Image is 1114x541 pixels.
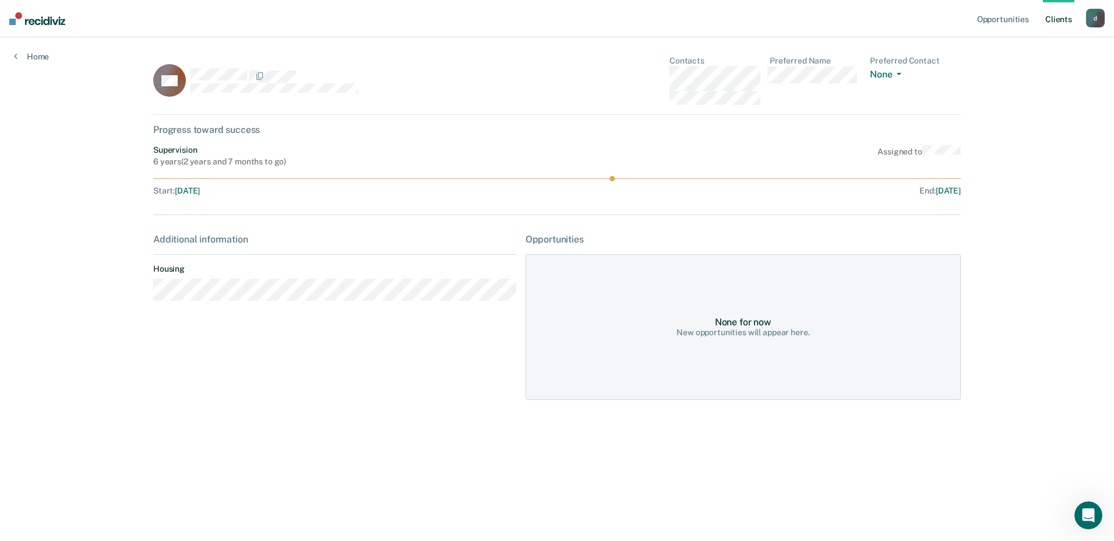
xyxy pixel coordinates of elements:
[1074,501,1102,529] iframe: Intercom live chat
[9,12,65,25] img: Recidiviz
[153,264,516,274] dt: Housing
[175,186,200,195] span: [DATE]
[153,145,286,155] div: Supervision
[770,56,861,66] dt: Preferred Name
[153,234,516,245] div: Additional information
[562,186,961,196] div: End :
[870,69,906,82] button: None
[153,157,286,167] div: 6 years ( 2 years and 7 months to go )
[877,145,961,167] div: Assigned to
[1086,9,1105,27] button: d
[153,124,961,135] div: Progress toward success
[715,317,771,328] div: None for now
[676,328,809,338] div: New opportunities will appear here.
[936,186,961,195] span: [DATE]
[153,186,558,196] div: Start :
[870,56,961,66] dt: Preferred Contact
[669,56,760,66] dt: Contacts
[14,51,49,62] a: Home
[526,234,961,245] div: Opportunities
